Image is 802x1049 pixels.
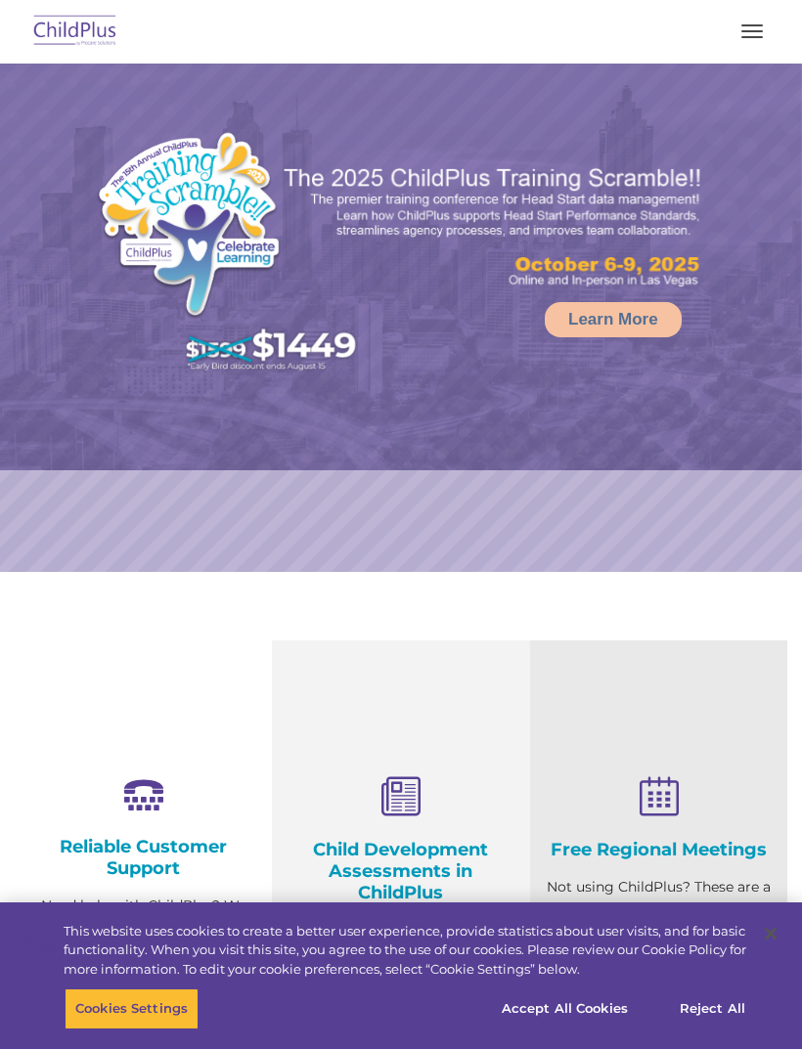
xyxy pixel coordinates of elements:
p: Not using ChildPlus? These are a great opportunity to network and learn from ChildPlus users. Fin... [545,875,773,997]
button: Reject All [651,988,774,1029]
h4: Reliable Customer Support [29,836,257,879]
h4: Child Development Assessments in ChildPlus [287,839,514,903]
h4: Free Regional Meetings [545,839,773,860]
a: Learn More [545,302,682,337]
div: This website uses cookies to create a better user experience, provide statistics about user visit... [64,922,746,980]
button: Cookies Settings [65,988,199,1029]
img: ChildPlus by Procare Solutions [29,9,121,55]
button: Close [749,912,792,955]
button: Accept All Cookies [491,988,639,1029]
